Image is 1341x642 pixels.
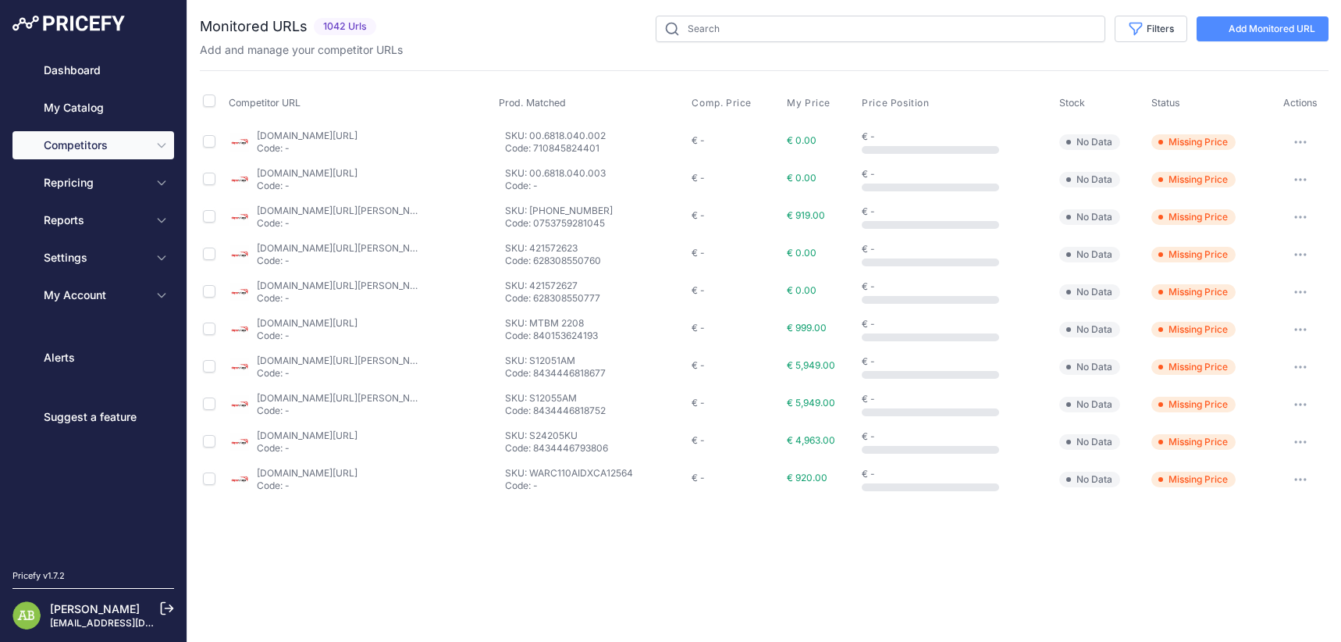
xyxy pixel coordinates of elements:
[862,393,1053,405] div: € -
[505,442,685,455] p: Code: 8434446793806
[257,467,357,479] a: [DOMAIN_NAME][URL]
[257,255,419,267] p: Code: -
[787,209,825,221] span: € 919.00
[862,205,1053,218] div: € -
[257,142,357,155] p: Code: -
[1151,134,1236,150] span: Missing Price
[505,367,685,380] p: Code: 8434446818677
[257,130,357,141] a: [DOMAIN_NAME][URL]
[505,355,685,367] p: SKU: S12051AM
[1283,97,1318,109] span: Actions
[200,42,403,58] p: Add and manage your competitor URLs
[505,392,685,405] p: SKU: S12055AM
[44,212,146,228] span: Reports
[12,56,174,551] nav: Sidebar
[1059,472,1120,487] span: No Data
[505,467,685,480] p: SKU: WARC110AIDXCA12564
[692,397,781,409] div: € -
[257,280,433,291] a: [DOMAIN_NAME][URL][PERSON_NAME]
[787,472,827,483] span: € 920.00
[44,175,146,191] span: Repricing
[257,205,509,216] a: [DOMAIN_NAME][URL][PERSON_NAME][PERSON_NAME]
[787,359,835,371] span: € 5,949.00
[692,434,781,447] div: € -
[257,330,357,342] p: Code: -
[505,405,685,417] p: Code: 8434446818752
[1151,397,1236,412] span: Missing Price
[314,18,376,36] span: 1042 Urls
[257,405,419,417] p: Code: -
[12,403,174,431] a: Suggest a feature
[787,247,816,259] span: € 0.00
[257,392,433,404] a: [DOMAIN_NAME][URL][PERSON_NAME]
[505,317,685,330] p: SKU: MTBM 2208
[12,344,174,372] a: Alerts
[257,242,433,254] a: [DOMAIN_NAME][URL][PERSON_NAME]
[1059,359,1120,375] span: No Data
[12,56,174,84] a: Dashboard
[505,242,685,255] p: SKU: 421572623
[257,367,419,380] p: Code: -
[787,97,831,109] span: My Price
[257,292,419,305] p: Code: -
[692,472,781,484] div: € -
[50,617,213,629] a: [EMAIL_ADDRESS][DOMAIN_NAME]
[12,281,174,309] button: My Account
[787,322,827,333] span: € 999.00
[1151,247,1236,262] span: Missing Price
[1151,284,1236,300] span: Missing Price
[505,480,685,492] p: Code: -
[787,284,816,296] span: € 0.00
[692,284,781,297] div: € -
[1059,247,1120,262] span: No Data
[12,169,174,197] button: Repricing
[505,142,685,155] p: Code: 710845824401
[12,131,174,159] button: Competitors
[200,16,308,37] h2: Monitored URLs
[505,430,685,442] p: SKU: S24205KU
[692,359,781,372] div: € -
[257,217,419,230] p: Code: -
[862,130,1053,143] div: € -
[862,430,1053,443] div: € -
[44,287,146,303] span: My Account
[505,255,685,267] p: Code: 628308550760
[787,97,834,109] button: My Price
[1151,322,1236,337] span: Missing Price
[505,280,685,292] p: SKU: 421572627
[862,243,1053,255] div: € -
[787,434,835,446] span: € 4,963.00
[1151,472,1236,487] span: Missing Price
[505,217,685,230] p: Code: 0753759281045
[257,355,433,366] a: [DOMAIN_NAME][URL][PERSON_NAME]
[1197,16,1329,41] a: Add Monitored URL
[12,244,174,272] button: Settings
[787,172,816,184] span: € 0.00
[257,167,357,179] a: [DOMAIN_NAME][URL]
[257,180,357,192] p: Code: -
[862,468,1053,480] div: € -
[257,442,357,455] p: Code: -
[862,280,1053,293] div: € -
[1151,209,1236,225] span: Missing Price
[692,172,781,184] div: € -
[787,134,816,146] span: € 0.00
[257,480,357,492] p: Code: -
[505,205,685,217] p: SKU: [PHONE_NUMBER]
[1115,16,1187,42] button: Filters
[1151,172,1236,187] span: Missing Price
[692,209,781,222] div: € -
[44,250,146,266] span: Settings
[1059,97,1085,109] span: Stock
[505,330,685,342] p: Code: 840153624193
[1059,134,1120,150] span: No Data
[499,97,566,109] span: Prod. Matched
[1059,172,1120,187] span: No Data
[862,168,1053,180] div: € -
[692,134,781,147] div: € -
[862,355,1053,368] div: € -
[12,16,125,31] img: Pricefy Logo
[862,318,1053,330] div: € -
[862,97,932,109] button: Price Position
[44,137,146,153] span: Competitors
